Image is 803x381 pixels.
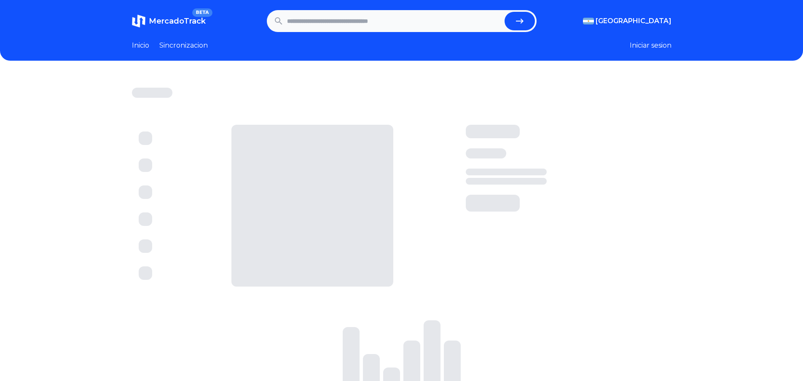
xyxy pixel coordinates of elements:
[132,14,145,28] img: MercadoTrack
[583,16,671,26] button: [GEOGRAPHIC_DATA]
[630,40,671,51] button: Iniciar sesion
[159,40,208,51] a: Sincronizacion
[132,14,206,28] a: MercadoTrackBETA
[596,16,671,26] span: [GEOGRAPHIC_DATA]
[583,18,594,24] img: Argentina
[192,8,212,17] span: BETA
[149,16,206,26] span: MercadoTrack
[132,40,149,51] a: Inicio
